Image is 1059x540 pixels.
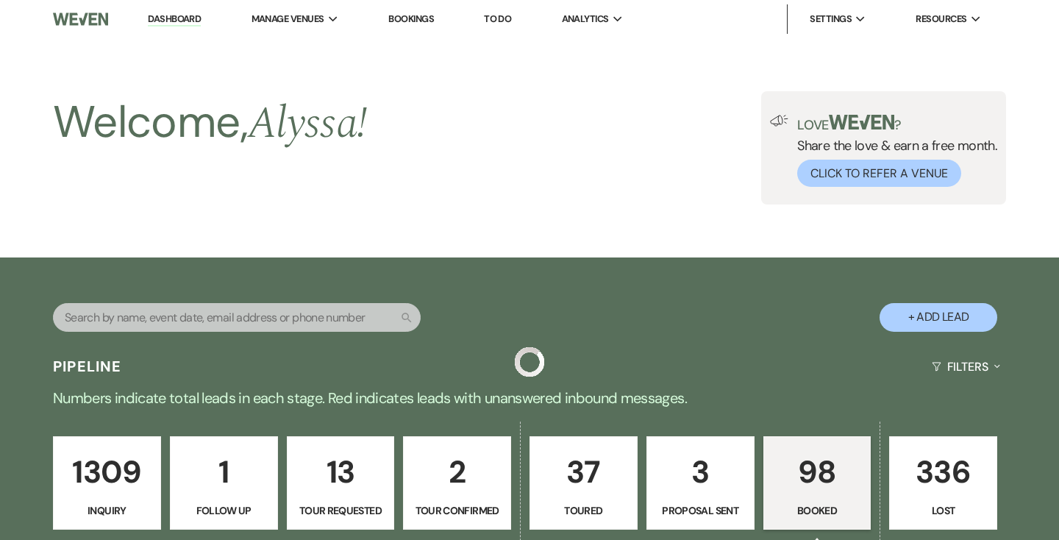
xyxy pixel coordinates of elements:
p: 1 [179,447,268,497]
h2: Welcome, [53,91,367,154]
p: Tour Confirmed [413,502,502,519]
a: 3Proposal Sent [646,436,755,530]
a: 2Tour Confirmed [403,436,511,530]
a: To Do [484,13,511,25]
p: 37 [539,447,628,497]
a: 98Booked [763,436,871,530]
p: 336 [899,447,988,497]
span: Settings [810,12,852,26]
a: 13Tour Requested [287,436,395,530]
span: Analytics [562,12,609,26]
p: Booked [773,502,862,519]
span: Alyssa ! [248,90,368,157]
a: Dashboard [148,13,201,26]
p: Proposal Sent [656,502,745,519]
p: 1309 [63,447,151,497]
p: 13 [296,447,385,497]
p: Toured [539,502,628,519]
div: Share the love & earn a free month. [788,115,997,187]
p: Tour Requested [296,502,385,519]
input: Search by name, event date, email address or phone number [53,303,421,332]
button: + Add Lead [880,303,997,332]
p: 98 [773,447,862,497]
a: 336Lost [889,436,997,530]
a: 1309Inquiry [53,436,161,530]
p: 3 [656,447,745,497]
img: weven-logo-green.svg [829,115,894,129]
span: Manage Venues [252,12,324,26]
p: Lost [899,502,988,519]
p: Love ? [797,115,997,132]
a: 1Follow Up [170,436,278,530]
button: Click to Refer a Venue [797,160,961,187]
img: Weven Logo [53,4,108,35]
p: Inquiry [63,502,151,519]
img: loading spinner [515,347,544,377]
a: Bookings [388,13,434,25]
p: Follow Up [179,502,268,519]
h3: Pipeline [53,356,122,377]
img: loud-speaker-illustration.svg [770,115,788,127]
a: 37Toured [529,436,638,530]
button: Filters [926,347,1006,386]
span: Resources [916,12,966,26]
p: 2 [413,447,502,497]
